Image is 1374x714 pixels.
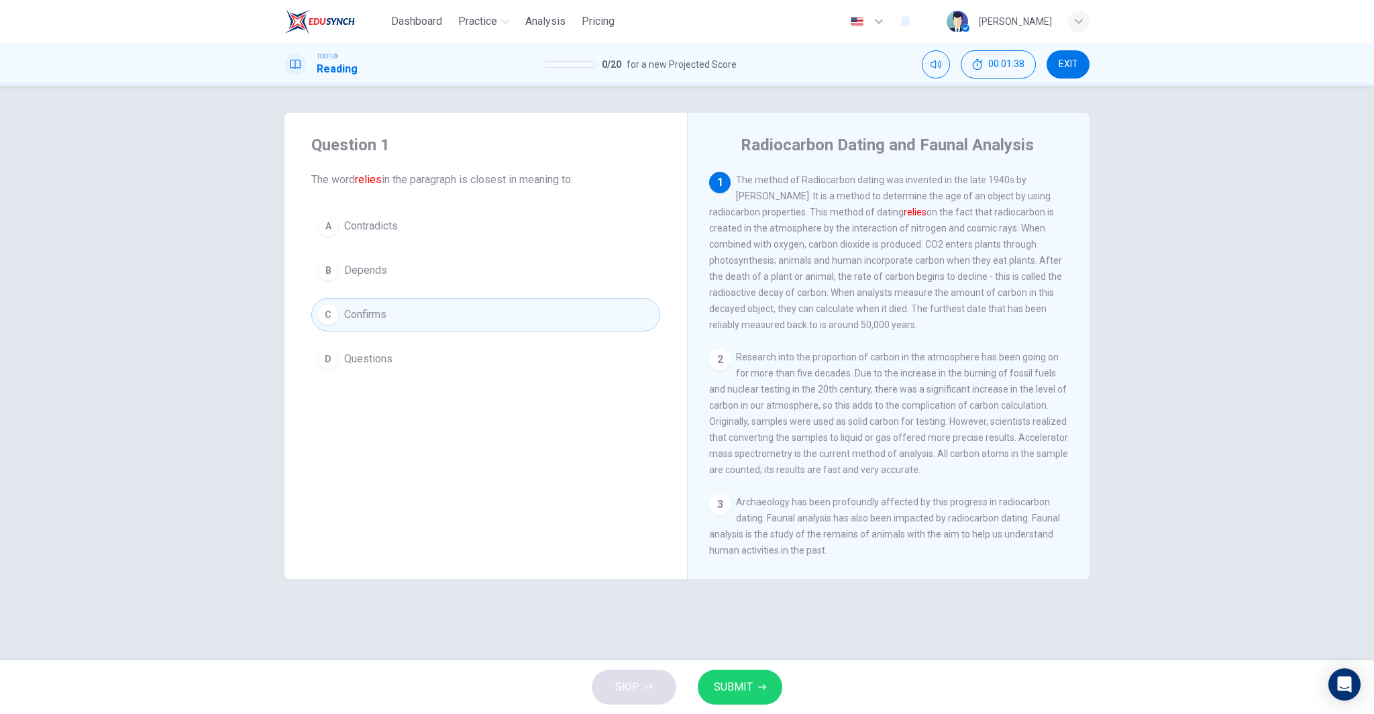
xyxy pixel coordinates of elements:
[709,172,731,193] div: 1
[317,260,339,281] div: B
[947,11,968,32] img: Profile picture
[453,9,515,34] button: Practice
[1047,50,1090,79] button: EXIT
[709,494,731,515] div: 3
[1328,668,1361,701] div: Open Intercom Messenger
[344,307,386,323] span: Confirms
[311,254,660,287] button: BDepends
[961,50,1036,79] button: 00:01:38
[344,351,392,367] span: Questions
[709,497,1060,556] span: Archaeology has been profoundly affected by this progress in radiocarbon dating. Faunal analysis ...
[849,17,865,27] img: en
[317,61,358,77] h1: Reading
[961,50,1036,79] div: Hide
[311,209,660,243] button: AContradicts
[627,56,737,72] span: for a new Projected Score
[582,13,615,30] span: Pricing
[317,215,339,237] div: A
[714,678,753,697] span: SUBMIT
[355,173,382,186] font: relies
[525,13,566,30] span: Analysis
[922,50,950,79] div: Mute
[317,52,338,61] span: TOEFL®
[344,262,387,278] span: Depends
[317,348,339,370] div: D
[311,342,660,376] button: DQuestions
[709,349,731,370] div: 2
[391,13,442,30] span: Dashboard
[284,8,386,35] a: EduSynch logo
[1059,59,1078,70] span: EXIT
[709,174,1062,330] span: The method of Radiocarbon dating was invented in the late 1940s by [PERSON_NAME]. It is a method ...
[317,304,339,325] div: C
[709,352,1068,475] span: Research into the proportion of carbon in the atmosphere has been going on for more than five dec...
[344,218,398,234] span: Contradicts
[458,13,497,30] span: Practice
[988,59,1024,70] span: 00:01:38
[979,13,1052,30] div: [PERSON_NAME]
[311,298,660,331] button: CConfirms
[284,8,355,35] img: EduSynch logo
[904,207,927,217] font: relies
[602,56,621,72] span: 0 / 20
[741,134,1034,156] h4: Radiocarbon Dating and Faunal Analysis
[311,172,660,188] span: The word in the paragraph is closest in meaning to:
[386,9,447,34] button: Dashboard
[311,134,660,156] h4: Question 1
[576,9,620,34] button: Pricing
[698,670,782,705] button: SUBMIT
[520,9,571,34] button: Analysis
